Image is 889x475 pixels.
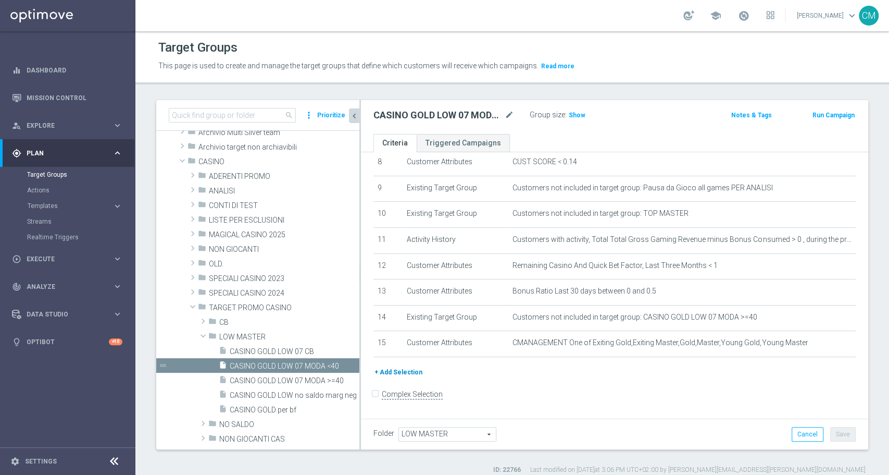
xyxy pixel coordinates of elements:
[792,427,823,442] button: Cancel
[209,303,359,312] span: TARGET PROMO CASINO
[112,148,122,158] i: keyboard_arrow_right
[27,202,123,210] button: Templates keyboard_arrow_right
[373,109,503,121] h2: CASINO GOLD LOW 07 MODA <40
[198,273,206,285] i: folder
[12,149,112,158] div: Plan
[219,435,359,444] span: NON GIOCANTI CAS
[219,390,227,402] i: insert_drive_file
[27,167,134,182] div: Target Groups
[198,171,206,183] i: folder
[12,149,21,158] i: gps_fixed
[27,256,112,262] span: Execute
[230,391,359,400] span: CASINO GOLD LOW no saldo marg neg
[12,282,21,291] i: track_changes
[796,8,859,23] a: [PERSON_NAME]keyboard_arrow_down
[112,309,122,319] i: keyboard_arrow_right
[569,112,585,119] span: Show
[209,230,359,239] span: MAGICAL CASINO 2025
[493,466,521,474] label: ID: 22766
[12,310,112,319] div: Data Studio
[230,347,359,356] span: CASINO GOLD LOW 07 CB
[512,157,577,166] span: CUST SCORE < 0.14
[209,260,359,269] span: OLD.
[219,346,227,358] i: insert_drive_file
[208,434,217,446] i: folder
[846,10,858,21] span: keyboard_arrow_down
[11,94,123,102] button: Mission Control
[28,203,112,209] div: Templates
[198,302,206,314] i: folder
[208,419,217,431] i: folder
[373,134,417,152] a: Criteria
[230,376,359,385] span: CASINO GOLD LOW 07 MODA &gt;=40
[10,457,20,466] i: settings
[11,149,123,157] div: gps_fixed Plan keyboard_arrow_right
[219,420,359,429] span: NO SALDO
[403,227,509,253] td: Activity History
[540,60,575,72] button: Read more
[27,198,134,214] div: Templates
[11,255,123,263] button: play_circle_outline Execute keyboard_arrow_right
[12,121,112,130] div: Explore
[27,56,122,84] a: Dashboard
[11,338,123,346] div: lightbulb Optibot +10
[27,170,108,179] a: Target Groups
[512,287,656,296] span: Bonus Ratio Last 30 days between 0 and 0.5
[373,176,403,202] td: 9
[304,108,314,123] i: more_vert
[530,111,565,119] label: Group size
[12,56,122,84] div: Dashboard
[512,209,688,218] span: Customers not included in target group: TOP MASTER
[25,458,57,465] a: Settings
[530,466,866,474] label: Last modified on [DATE] at 3:06 PM UTC+02:00 by [PERSON_NAME][EMAIL_ADDRESS][PERSON_NAME][DOMAIN_...
[230,362,359,371] span: CASINO GOLD LOW 07 MODA &lt;40
[187,127,196,139] i: folder
[219,318,359,327] span: CB
[373,367,423,378] button: + Add Selection
[373,150,403,176] td: 8
[512,184,772,192] span: Customers not included in target group: Pausa da Gioco all games PER ANALISI
[12,328,122,356] div: Optibot
[27,123,112,129] span: Explore
[11,121,123,130] button: person_search Explore keyboard_arrow_right
[565,111,567,119] label: :
[230,406,359,415] span: CASINO GOLD per bf
[27,233,108,241] a: Realtime Triggers
[209,187,359,196] span: ANALISI
[12,254,21,264] i: play_circle_outline
[373,279,403,306] td: 13
[512,338,808,347] span: CMANAGEMENT One of Exiting Gold,Exiting Master,Gold,Master,Young Gold,Young Master
[198,128,359,137] span: Archivio Multi Silver team
[859,6,879,26] div: CM
[27,84,122,112] a: Mission Control
[109,338,122,345] div: +10
[11,283,123,291] button: track_changes Analyze keyboard_arrow_right
[209,289,359,298] span: SPECIALI CASINO 2024
[12,254,112,264] div: Execute
[11,66,123,75] div: equalizer Dashboard
[417,134,510,152] a: Triggered Campaigns
[209,201,359,210] span: CONTI DI TEST
[219,361,227,373] i: insert_drive_file
[169,108,296,123] input: Quick find group or folder
[27,182,134,198] div: Actions
[349,108,359,123] button: chevron_left
[27,284,112,290] span: Analyze
[403,253,509,279] td: Customer Attributes
[285,111,293,119] span: search
[28,203,102,209] span: Templates
[505,109,514,121] i: mode_edit
[373,227,403,253] td: 11
[512,313,757,322] span: Customers not included in target group: CASINO GOLD LOW 07 MODA >=40
[112,282,122,291] i: keyboard_arrow_right
[512,261,718,270] span: Remaining Casino And Quick Bet Factor, Last Three Months < 1
[11,310,123,319] button: Data Studio keyboard_arrow_right
[198,186,206,198] i: folder
[112,201,122,211] i: keyboard_arrow_right
[198,229,206,241] i: folder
